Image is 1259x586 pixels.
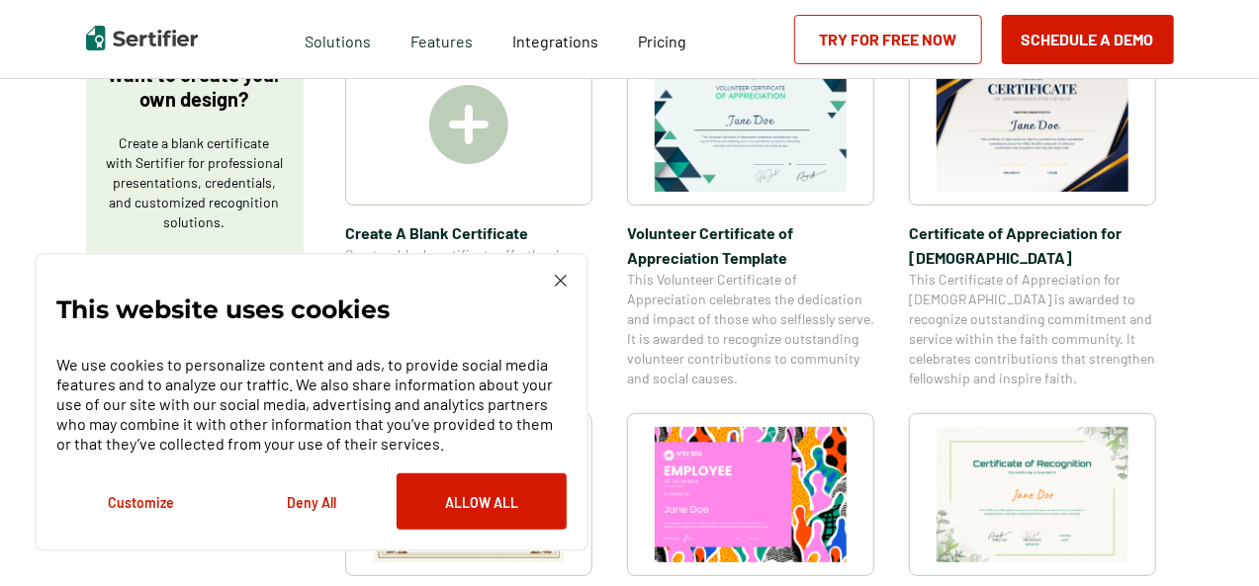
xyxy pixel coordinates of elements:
[226,473,397,530] button: Deny All
[627,42,874,388] a: Volunteer Certificate of Appreciation TemplateVolunteer Certificate of Appreciation TemplateThis ...
[106,133,284,232] p: Create a blank certificate with Sertifier for professional presentations, credentials, and custom...
[410,27,473,51] span: Features
[1160,491,1259,586] iframe: Chat Widget
[909,220,1156,270] span: Certificate of Appreciation for [DEMOGRAPHIC_DATA]​
[56,355,567,454] p: We use cookies to personalize content and ads, to provide social media features and to analyze ou...
[56,473,226,530] button: Customize
[627,270,874,388] span: This Volunteer Certificate of Appreciation celebrates the dedication and impact of those who self...
[86,26,198,50] img: Sertifier | Digital Credentialing Platform
[794,15,982,64] a: Try for Free Now
[429,85,508,164] img: Create A Blank Certificate
[345,245,592,285] span: Create a blank certificate effortlessly using Sertifier’s professional tools.
[638,32,686,50] span: Pricing
[638,27,686,51] a: Pricing
[305,27,371,51] span: Solutions
[909,42,1156,388] a: Certificate of Appreciation for Church​Certificate of Appreciation for [DEMOGRAPHIC_DATA]​This Ce...
[937,56,1128,192] img: Certificate of Appreciation for Church​
[512,27,598,51] a: Integrations
[937,427,1128,562] img: Certificate of Recognition for Church Workers Template
[345,220,592,245] span: Create A Blank Certificate
[512,32,598,50] span: Integrations
[655,56,847,192] img: Volunteer Certificate of Appreciation Template
[555,275,567,287] img: Cookie Popup Close
[655,427,847,562] img: Colorful Employee of the Month Certificate Template
[627,220,874,270] span: Volunteer Certificate of Appreciation Template
[909,270,1156,388] span: This Certificate of Appreciation for [DEMOGRAPHIC_DATA] is awarded to recognize outstanding commi...
[56,299,390,319] p: This website uses cookies
[397,473,567,530] button: Allow All
[106,62,284,112] p: Want to create your own design?
[1002,15,1174,64] button: Schedule a Demo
